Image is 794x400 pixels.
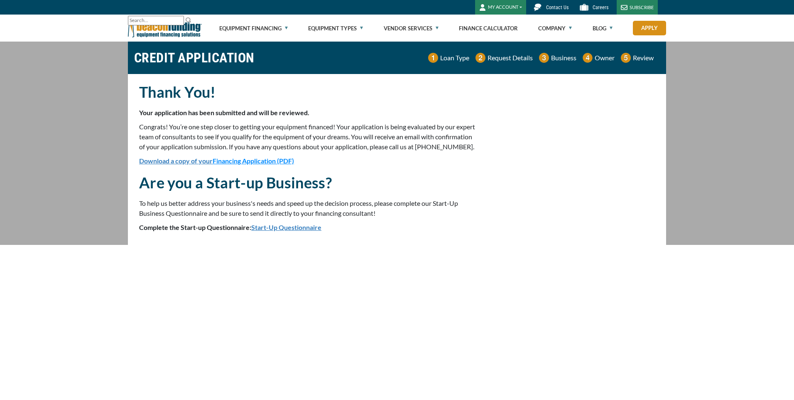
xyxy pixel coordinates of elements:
[139,122,476,152] p: Congrats! You’re one step closer to getting your equipment financed! Your application is being ev...
[475,53,485,63] img: Number 2
[251,223,321,231] a: Start-Up Questionnaire
[139,222,476,232] p: Complete the Start-up Questionnaire:
[139,108,476,118] p: Your application has been submitted and will be reviewed.
[583,53,593,63] img: Number 4
[134,46,255,70] h1: CREDIT APPLICATION
[551,53,576,63] p: Business
[440,53,469,63] p: Loan Type
[219,15,288,42] a: Equipment Financing
[428,53,438,63] img: Number 1
[213,157,294,165] span: Financing Application (PDF)
[488,53,533,63] p: Request Details
[384,15,439,42] a: Vendor Services
[139,82,476,101] h2: Thank You!
[539,53,549,63] img: Number 3
[139,198,476,218] p: To help us better address your business's needs and speed up the decision process, please complet...
[139,173,476,192] h2: Are you a Start-up Business?
[595,53,615,63] p: Owner
[593,5,608,10] span: Careers
[128,16,184,25] input: Search
[621,53,631,63] img: Number 5
[633,21,666,35] a: Apply
[459,15,518,42] a: Finance Calculator
[185,17,192,23] img: Search
[139,157,294,165] a: Download a copy of yourFinancing Application (PDF)
[308,15,363,42] a: Equipment Types
[128,15,202,42] img: Beacon Funding Corporation logo
[175,17,182,24] a: Clear search text
[546,5,569,10] span: Contact Us
[633,53,654,63] p: Review
[593,15,613,42] a: Blog
[538,15,572,42] a: Company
